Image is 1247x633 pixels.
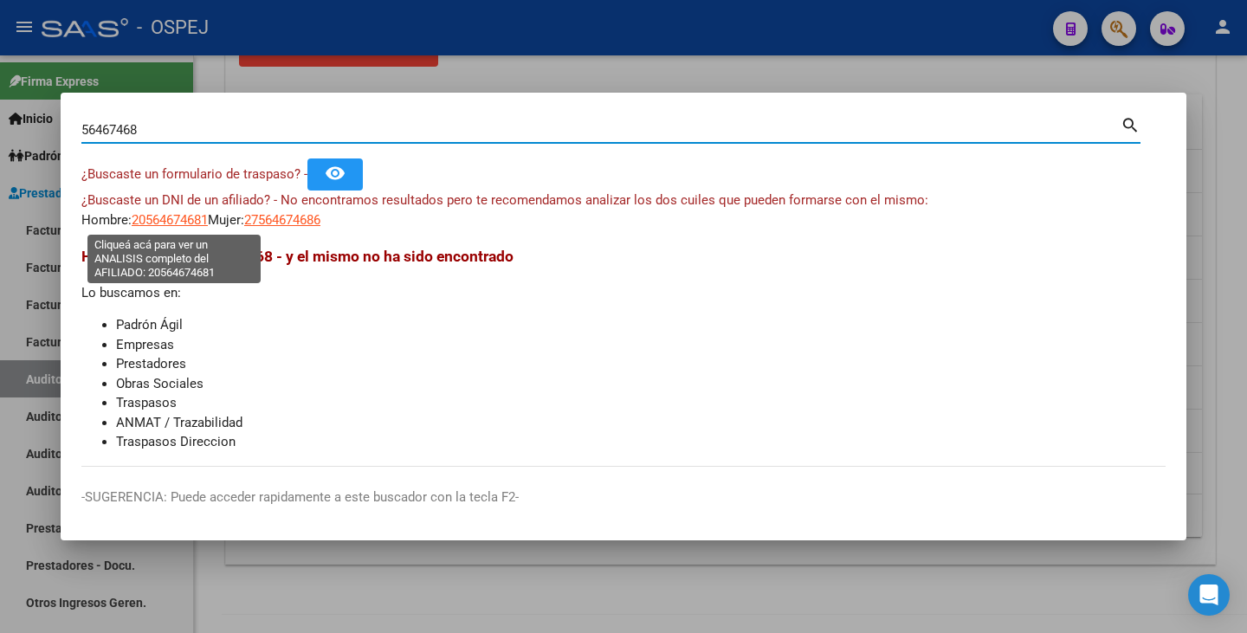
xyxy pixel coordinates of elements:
li: Prestadores [116,354,1166,374]
li: Traspasos Direccion [116,432,1166,452]
span: ¿Buscaste un formulario de traspaso? - [81,166,307,182]
li: Obras Sociales [116,374,1166,394]
span: ¿Buscaste un DNI de un afiliado? - No encontramos resultados pero te recomendamos analizar los do... [81,192,928,208]
li: Empresas [116,335,1166,355]
div: Open Intercom Messenger [1188,574,1230,616]
div: Hombre: Mujer: [81,191,1166,229]
span: 27564674686 [244,212,320,228]
mat-icon: search [1121,113,1140,134]
p: -SUGERENCIA: Puede acceder rapidamente a este buscador con la tecla F2- [81,488,1166,507]
li: Traspasos [116,393,1166,413]
span: Hemos buscado - 56467468 - y el mismo no ha sido encontrado [81,248,514,265]
mat-icon: remove_red_eye [325,163,346,184]
div: Lo buscamos en: [81,245,1166,452]
li: Padrón Ágil [116,315,1166,335]
li: ANMAT / Trazabilidad [116,413,1166,433]
span: 20564674681 [132,212,208,228]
